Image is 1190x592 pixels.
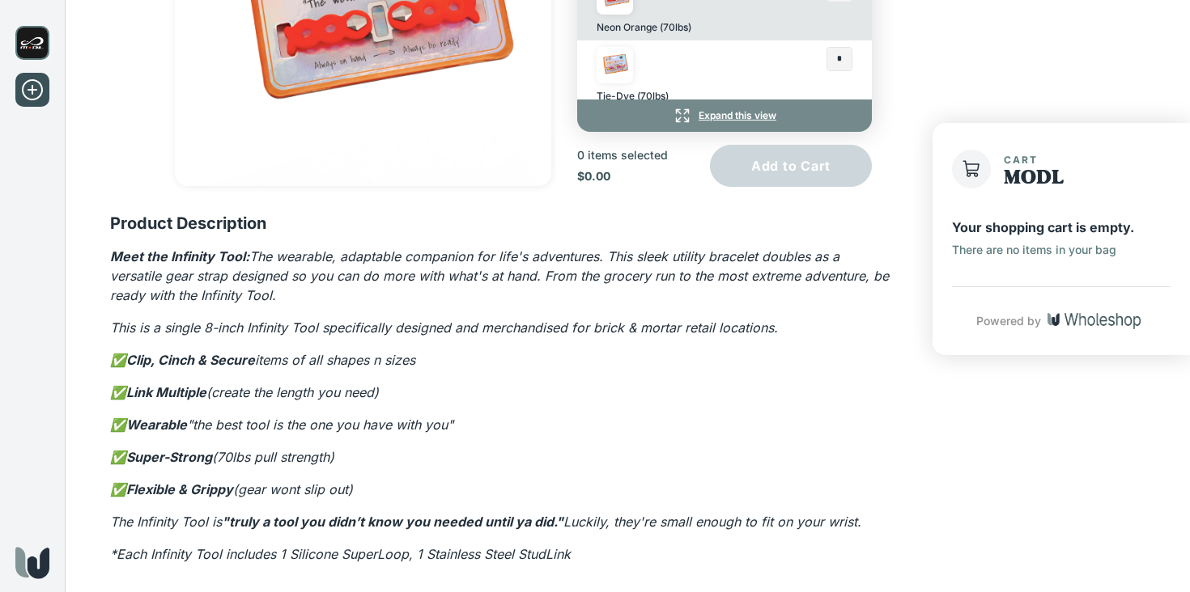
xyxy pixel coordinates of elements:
[577,148,668,163] p: 0 items selected
[15,547,49,579] img: Wholeshop logo
[233,481,353,497] em: (gear wont slip out)
[126,417,187,433] em: Wearable
[1004,168,1064,189] h1: MODL
[597,47,633,83] img: UtilityBracelet_Tie-Dye.png
[206,384,379,400] em: (create the length you need)
[110,352,126,368] em: ✅
[187,417,453,433] em: "the best tool is the one you have with you"
[699,109,776,122] p: Expand this view
[110,319,778,336] em: This is a single 8-inch Infinity Tool specifically designed and merchandised for brick & mortar r...
[597,21,691,34] p: Neon Orange (70lbs)
[952,243,1116,257] p: There are no items in your bag
[110,248,249,264] em: Meet the Infinity Tool:
[110,546,571,562] em: *Each Infinity Tool includes 1 Silicone SuperLoop, 1 Stainless Steel StudLink
[577,169,610,183] span: $0.00
[577,99,872,132] div: Expand this view
[126,384,206,400] em: Link Multiple
[1048,313,1141,329] img: Wholeshop logo
[110,248,889,303] em: The wearable, adaptable companion for life's adventures. This sleek utility bracelet doubles as a...
[126,449,212,465] em: Super-Strong
[1004,154,1038,166] span: Cart
[255,352,415,368] em: items of all shapes n sizes
[15,26,49,60] img: MODL logo
[952,218,1134,236] p: Your shopping cart is empty.
[110,384,126,400] em: ✅
[110,514,222,530] em: The Infinity Tool is
[597,90,669,103] p: Tie-Dye (70lbs)
[222,514,563,530] em: "truly a tool you didn’t know you needed until ya did."
[126,481,233,497] em: Flexible & Grippy
[110,481,126,497] em: ✅
[212,449,334,465] em: (70lbs pull strength)
[563,514,861,530] em: Luckily, they're small enough to fit on your wrist.
[110,449,126,465] em: ✅
[976,313,1041,329] p: Powered by
[126,352,255,368] em: Clip, Cinch & Secure
[110,213,892,234] p: Product Description
[110,417,126,433] em: ✅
